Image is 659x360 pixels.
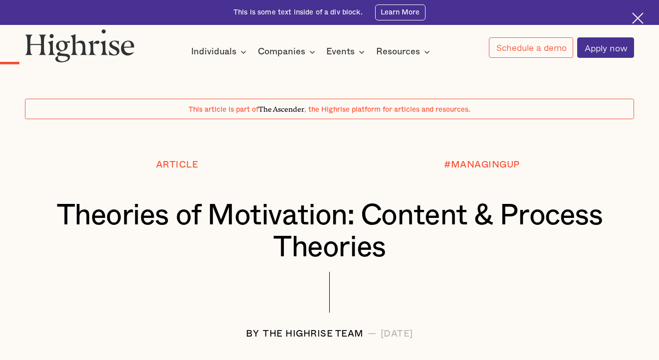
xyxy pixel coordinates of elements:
span: This article is part of [189,106,258,113]
div: Individuals [191,46,236,58]
div: Companies [258,46,305,58]
img: Highrise logo [25,29,135,62]
img: Cross icon [632,12,644,24]
span: , the Highrise platform for articles and resources. [304,106,470,113]
a: Apply now [577,37,634,58]
div: Article [156,160,199,170]
div: #MANAGINGUP [444,160,520,170]
div: Companies [258,46,318,58]
h1: Theories of Motivation: Content & Process Theories [50,199,609,264]
div: Resources [376,46,433,58]
a: Schedule a demo [489,37,573,57]
div: — [368,329,377,339]
div: The Highrise Team [263,329,364,339]
a: Learn More [375,4,426,20]
div: Events [326,46,355,58]
div: Events [326,46,368,58]
span: The Ascender [258,103,304,112]
div: [DATE] [381,329,413,339]
div: This is some text inside of a div block. [233,7,363,17]
div: BY [246,329,259,339]
div: Individuals [191,46,249,58]
div: Resources [376,46,420,58]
